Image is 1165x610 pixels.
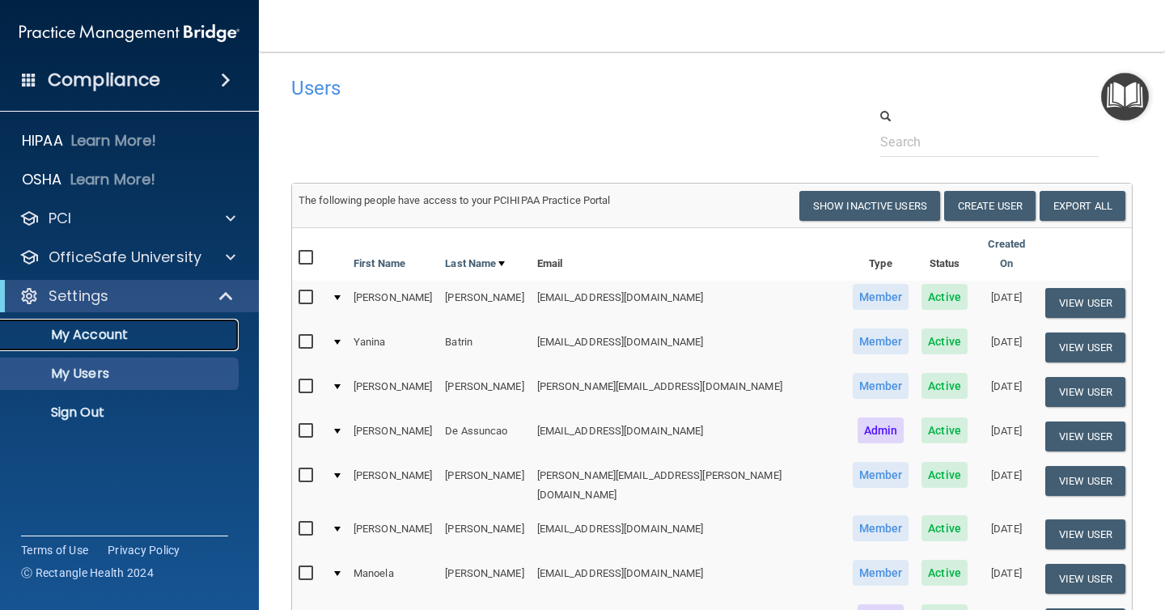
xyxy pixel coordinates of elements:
[974,557,1039,601] td: [DATE]
[853,515,909,541] span: Member
[974,281,1039,325] td: [DATE]
[291,78,772,99] h4: Users
[11,366,231,382] p: My Users
[19,248,235,267] a: OfficeSafe University
[49,248,201,267] p: OfficeSafe University
[1045,288,1125,318] button: View User
[921,462,968,488] span: Active
[11,405,231,421] p: Sign Out
[531,557,846,601] td: [EMAIL_ADDRESS][DOMAIN_NAME]
[19,17,239,49] img: PMB logo
[108,542,180,558] a: Privacy Policy
[921,284,968,310] span: Active
[48,69,160,91] h4: Compliance
[49,209,71,228] p: PCI
[531,370,846,414] td: [PERSON_NAME][EMAIL_ADDRESS][DOMAIN_NAME]
[1040,191,1125,221] a: Export All
[354,254,405,273] a: First Name
[531,512,846,557] td: [EMAIL_ADDRESS][DOMAIN_NAME]
[974,414,1039,459] td: [DATE]
[846,228,916,281] th: Type
[853,462,909,488] span: Member
[71,131,157,150] p: Learn More!
[347,414,438,459] td: [PERSON_NAME]
[853,373,909,399] span: Member
[921,560,968,586] span: Active
[347,557,438,601] td: Manoela
[347,325,438,370] td: Yanina
[438,325,530,370] td: Batrin
[438,459,530,512] td: [PERSON_NAME]
[853,328,909,354] span: Member
[974,459,1039,512] td: [DATE]
[347,459,438,512] td: [PERSON_NAME]
[347,512,438,557] td: [PERSON_NAME]
[921,328,968,354] span: Active
[921,417,968,443] span: Active
[531,459,846,512] td: [PERSON_NAME][EMAIL_ADDRESS][PERSON_NAME][DOMAIN_NAME]
[19,209,235,228] a: PCI
[974,325,1039,370] td: [DATE]
[531,281,846,325] td: [EMAIL_ADDRESS][DOMAIN_NAME]
[531,325,846,370] td: [EMAIL_ADDRESS][DOMAIN_NAME]
[531,228,846,281] th: Email
[531,414,846,459] td: [EMAIL_ADDRESS][DOMAIN_NAME]
[1045,421,1125,451] button: View User
[1045,466,1125,496] button: View User
[347,370,438,414] td: [PERSON_NAME]
[981,235,1032,273] a: Created On
[1101,73,1149,121] button: Open Resource Center
[438,414,530,459] td: De Assuncao
[347,281,438,325] td: [PERSON_NAME]
[438,512,530,557] td: [PERSON_NAME]
[944,191,1036,221] button: Create User
[885,495,1146,560] iframe: Drift Widget Chat Controller
[853,560,909,586] span: Member
[299,194,611,206] span: The following people have access to your PCIHIPAA Practice Portal
[438,557,530,601] td: [PERSON_NAME]
[49,286,108,306] p: Settings
[799,191,940,221] button: Show Inactive Users
[438,370,530,414] td: [PERSON_NAME]
[853,284,909,310] span: Member
[22,131,63,150] p: HIPAA
[1045,564,1125,594] button: View User
[858,417,904,443] span: Admin
[1045,333,1125,362] button: View User
[438,281,530,325] td: [PERSON_NAME]
[880,127,1098,157] input: Search
[915,228,974,281] th: Status
[21,542,88,558] a: Terms of Use
[1045,377,1125,407] button: View User
[974,370,1039,414] td: [DATE]
[445,254,505,273] a: Last Name
[19,286,235,306] a: Settings
[921,373,968,399] span: Active
[70,170,156,189] p: Learn More!
[21,565,154,581] span: Ⓒ Rectangle Health 2024
[22,170,62,189] p: OSHA
[11,327,231,343] p: My Account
